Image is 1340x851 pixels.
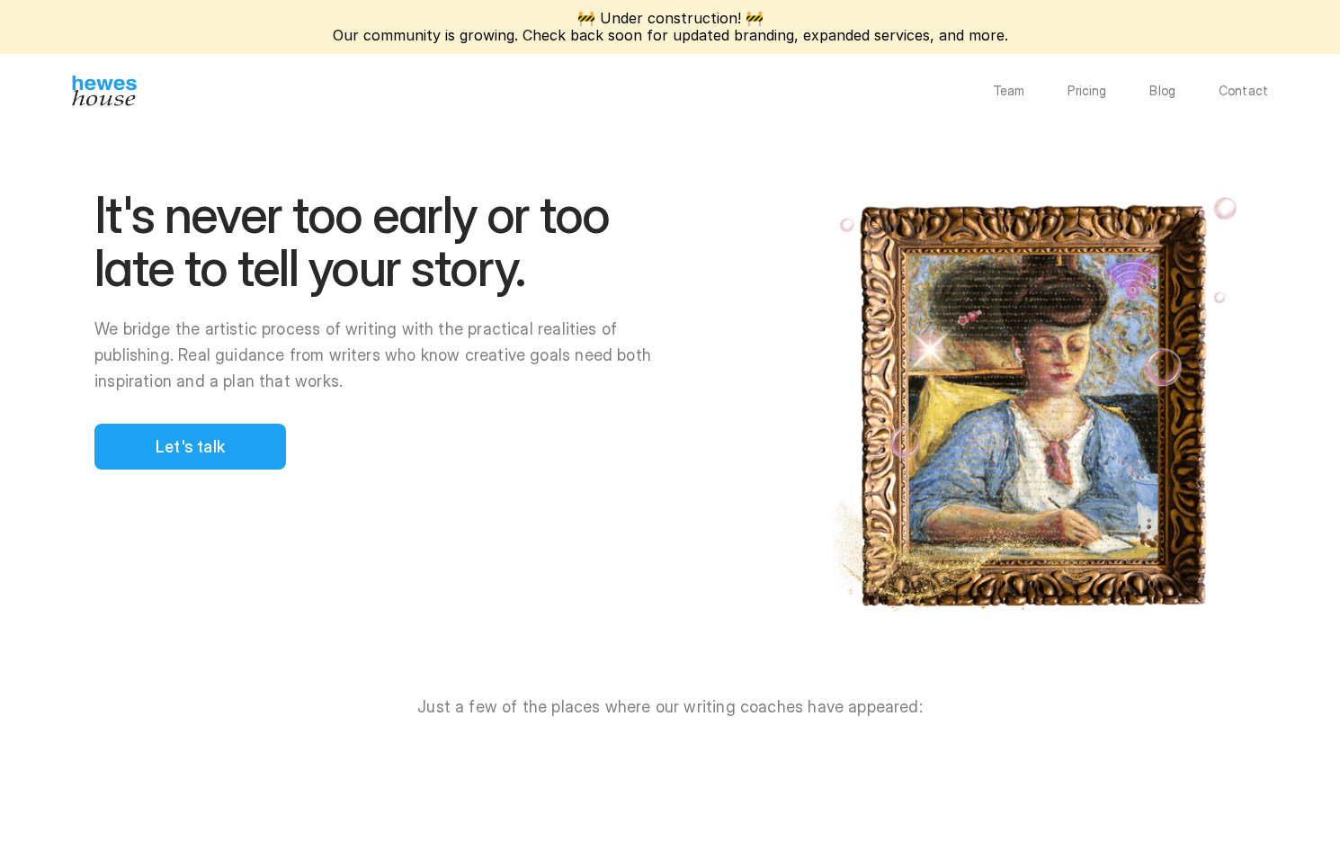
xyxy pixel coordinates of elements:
[94,189,679,296] h1: It's never too early or too late to tell your story.
[822,189,1246,619] img: Pierre Bonnard's "Misia Godebska Writing" depicts a woman writing in her notebook. You'll be just...
[1149,85,1175,97] a: Blog
[1068,85,1106,97] a: Pricing
[333,10,1008,27] p: 🚧 Under construction! 🚧
[72,76,137,106] img: Hewes House’s book coach services offer creative writing courses, writing class to learn differen...
[1219,85,1268,97] a: Contact
[94,699,1246,715] p: Just a few of the places where our writing coaches have appeared:
[993,85,1025,97] a: Team
[156,434,225,459] p: Let's talk
[94,317,679,394] p: We bridge the artistic process of writing with the practical realities of publishing. Real guidan...
[333,27,1008,44] p: Our community is growing. Check back soon for updated branding, expanded services, and more.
